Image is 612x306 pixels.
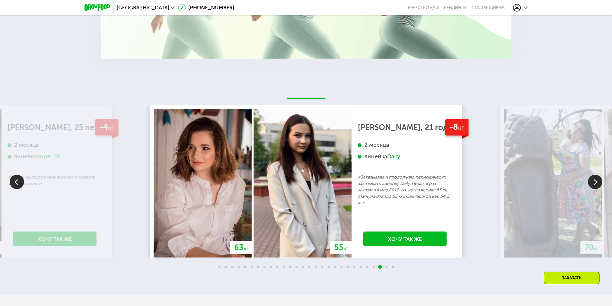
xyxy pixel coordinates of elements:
a: Хочу так же [13,232,97,246]
div: 2 месяца [8,141,102,149]
span: кг [343,245,349,251]
img: Slide right [588,175,602,189]
span: кг [458,124,464,131]
div: Daily [387,153,400,160]
div: 55 [330,241,353,254]
p: «Заказывала и продолжаю периодически заказывать линейку Daily. Первый раз заказала в мае 2018-го,... [358,174,452,206]
span: кг [244,245,249,251]
div: Заказать [544,272,599,284]
p: «Худеть было ооочень вкусно! А главное эффект налицо» [8,174,102,187]
div: -4 [95,119,118,136]
div: -8 [445,119,468,136]
div: 63 [230,241,253,254]
a: Вендинги [444,5,466,10]
a: Качество еды [408,5,439,10]
a: [PHONE_NUMBER] [178,4,234,12]
div: линейка [358,153,452,160]
div: 2 месяца [358,141,452,149]
span: [GEOGRAPHIC_DATA] [117,5,169,10]
span: кг [594,245,599,251]
div: поставщикам [472,5,505,10]
div: [PERSON_NAME], 21 год [358,124,452,131]
div: линейка [8,153,102,160]
img: Slide left [10,175,24,189]
div: 70 [581,241,603,254]
div: [PERSON_NAME], 25 лет [8,124,102,131]
div: Super Fit [37,153,60,160]
a: Хочу так же [363,232,447,246]
span: кг [108,124,114,131]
